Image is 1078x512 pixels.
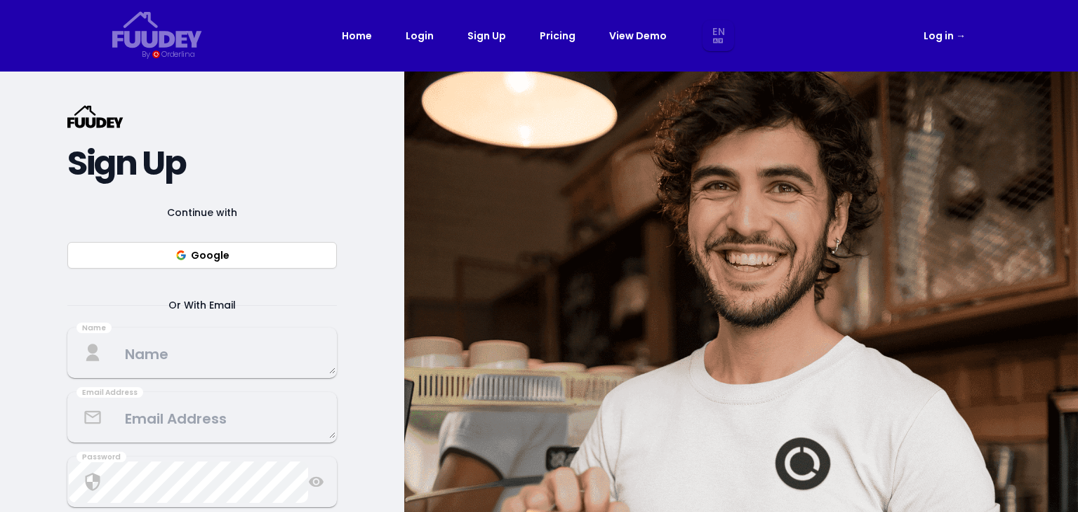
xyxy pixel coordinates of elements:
a: Home [342,27,372,44]
a: View Demo [609,27,667,44]
span: Or With Email [152,297,253,314]
span: Continue with [150,204,254,221]
button: Google [67,242,337,269]
div: Name [76,323,112,334]
h2: Sign Up [67,151,337,176]
svg: {/* Added fill="currentColor" here */} {/* This rectangle defines the background. Its explicit fi... [67,105,124,128]
a: Pricing [540,27,575,44]
a: Log in [924,27,966,44]
div: Orderlina [161,48,194,60]
a: Sign Up [467,27,506,44]
a: Login [406,27,434,44]
svg: {/* Added fill="currentColor" here */} {/* This rectangle defines the background. Its explicit fi... [112,11,202,48]
span: → [956,29,966,43]
div: By [142,48,149,60]
div: Password [76,452,126,463]
div: Email Address [76,387,143,398]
